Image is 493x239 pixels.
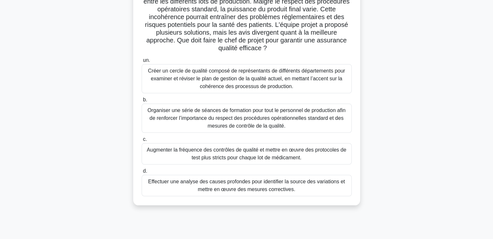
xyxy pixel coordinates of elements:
[143,97,147,102] font: b.
[148,68,345,89] font: Créer un cercle de qualité composé de représentants de différents départements pour examiner et r...
[143,136,147,142] font: c.
[147,108,346,129] font: Organiser une série de séances de formation pour tout le personnel de production afin de renforce...
[148,179,345,192] font: Effectuer une analyse des causes profondes pour identifier la source des variations et mettre en ...
[147,147,346,160] font: Augmenter la fréquence des contrôles de qualité et mettre en œuvre des protocoles de test plus st...
[143,57,150,63] font: un.
[143,168,147,174] font: d.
